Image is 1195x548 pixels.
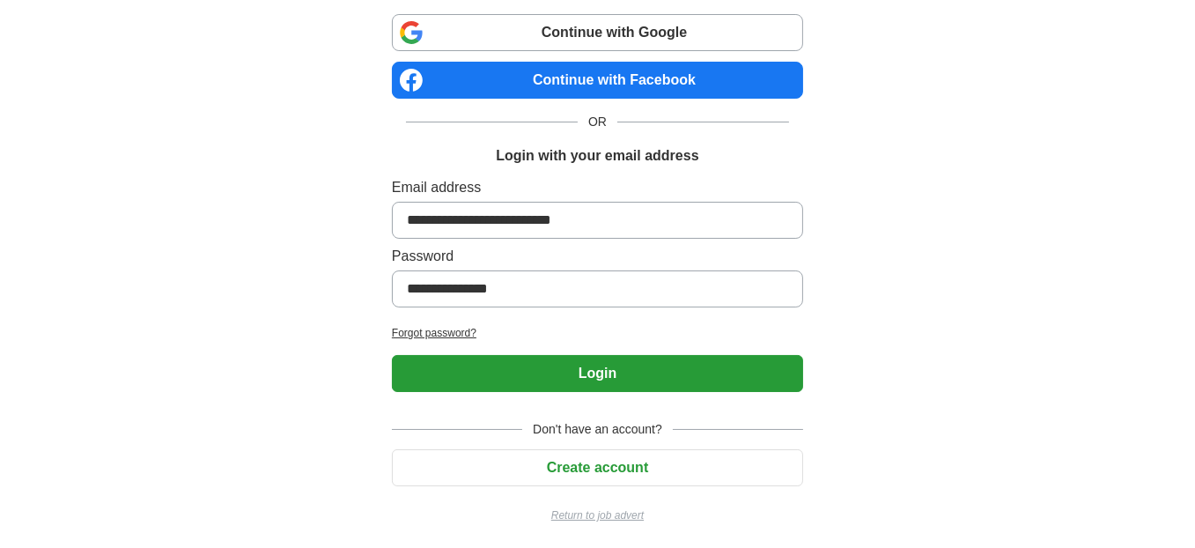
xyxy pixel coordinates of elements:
a: Continue with Facebook [392,62,803,99]
label: Password [392,246,803,267]
button: Login [392,355,803,392]
a: Return to job advert [392,507,803,523]
label: Email address [392,177,803,198]
a: Forgot password? [392,325,803,341]
h1: Login with your email address [496,145,698,167]
a: Continue with Google [392,14,803,51]
span: Don't have an account? [522,420,673,439]
span: OR [578,113,617,131]
button: Create account [392,449,803,486]
a: Create account [392,460,803,475]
